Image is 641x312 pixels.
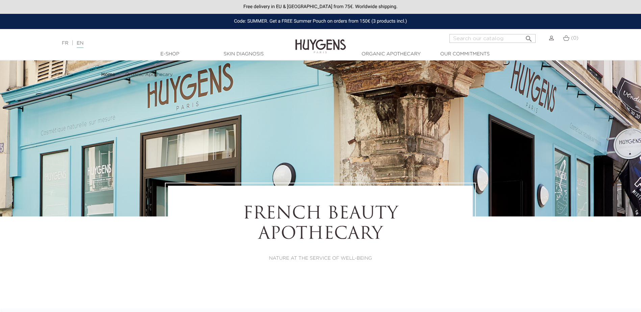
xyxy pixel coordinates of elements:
a: FR [62,41,68,46]
button:  [523,32,535,41]
a: Skin Diagnosis [210,51,277,58]
span: (0) [571,36,578,41]
a: EN [77,41,83,48]
a: Home [101,72,117,77]
a: E-Shop [136,51,204,58]
a: Our commitments [431,51,499,58]
a: Organic Apothecary [358,51,425,58]
a: Organic Apothecary [125,72,173,77]
input: Search [449,34,536,43]
img: Huygens [295,28,346,54]
strong: Home [101,72,116,77]
div: | [58,39,262,47]
i:  [525,33,533,41]
p: NATURE AT THE SERVICE OF WELL-BEING [187,255,454,262]
h1: FRENCH BEAUTY APOTHECARY [187,204,454,245]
